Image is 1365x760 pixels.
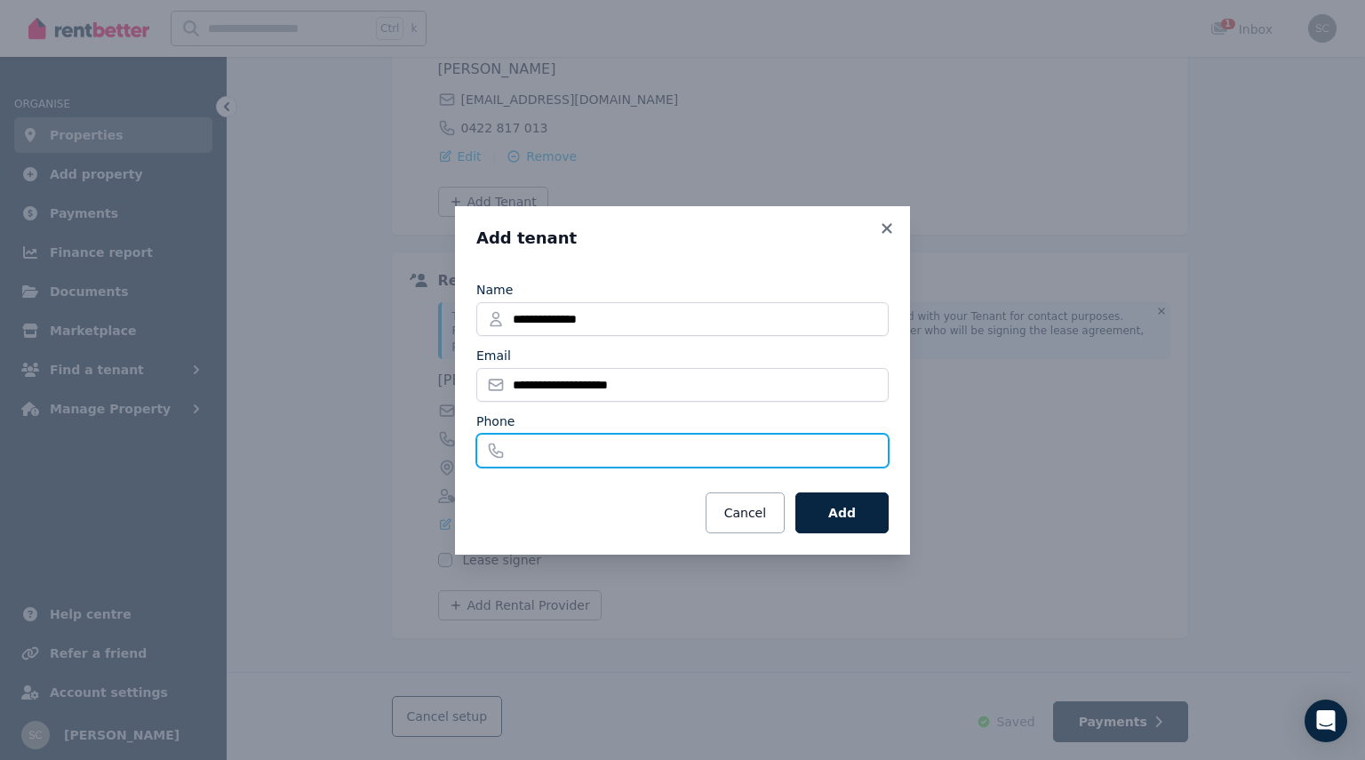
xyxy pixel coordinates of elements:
label: Phone [476,412,515,430]
h3: Add tenant [476,228,889,249]
label: Name [476,281,513,299]
button: Add [795,492,889,533]
button: Cancel [706,492,785,533]
div: Open Intercom Messenger [1305,700,1347,742]
label: Email [476,347,511,364]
